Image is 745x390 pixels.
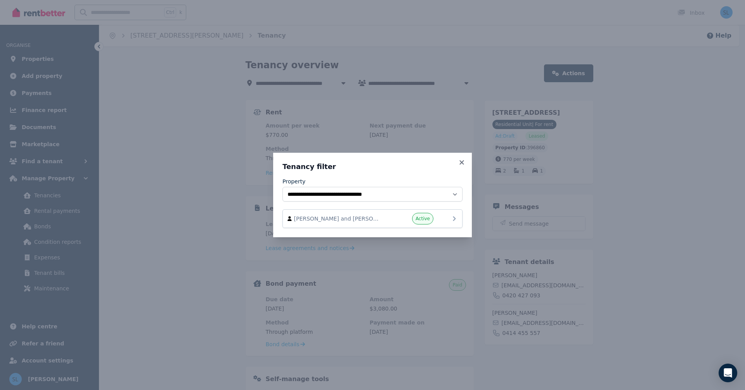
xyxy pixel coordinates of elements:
[282,162,463,171] h3: Tenancy filter
[719,364,737,382] div: Open Intercom Messenger
[282,178,305,185] label: Property
[282,209,463,228] a: [PERSON_NAME] and [PERSON_NAME]Active
[416,216,430,222] span: Active
[294,215,383,223] span: [PERSON_NAME] and [PERSON_NAME]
